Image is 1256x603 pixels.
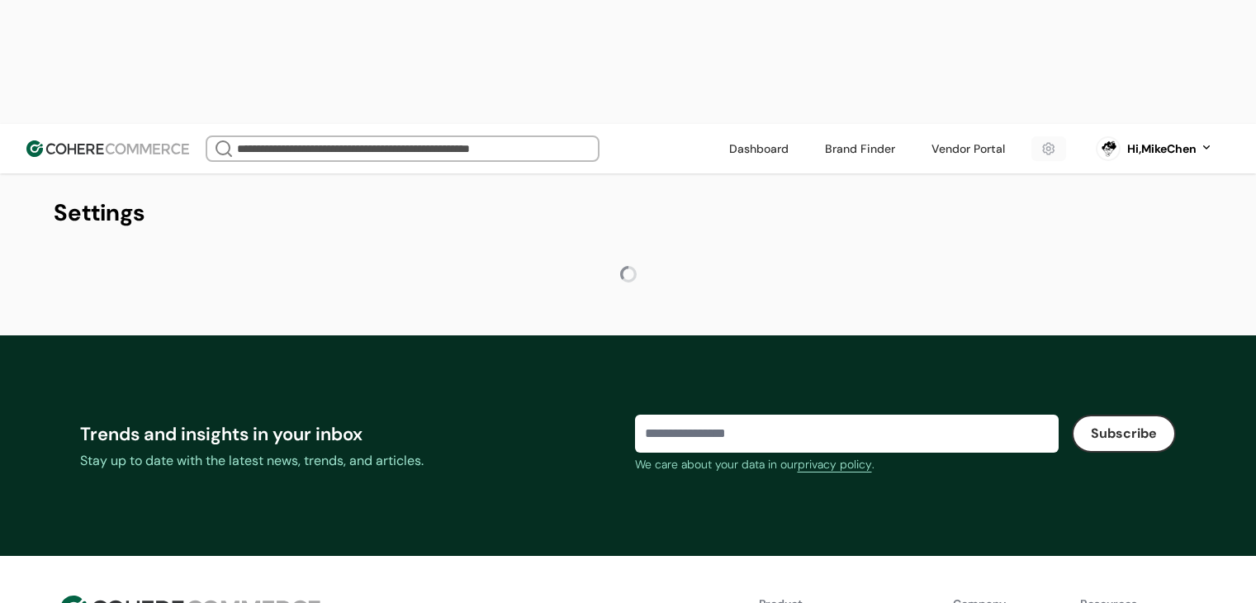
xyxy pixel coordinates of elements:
div: Trends and insights in your inbox [80,420,622,448]
button: Subscribe [1072,415,1176,453]
div: Hi, MikeChen [1127,140,1197,158]
button: Hi,MikeChen [1127,140,1213,158]
span: We care about your data in our [635,457,798,472]
img: Cohere Logo [26,140,189,157]
svg: 0 percent [1096,136,1121,161]
div: Stay up to date with the latest news, trends, and articles. [80,451,622,471]
a: privacy policy [798,456,872,473]
span: . [872,457,874,472]
div: Settings [54,200,1203,226]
